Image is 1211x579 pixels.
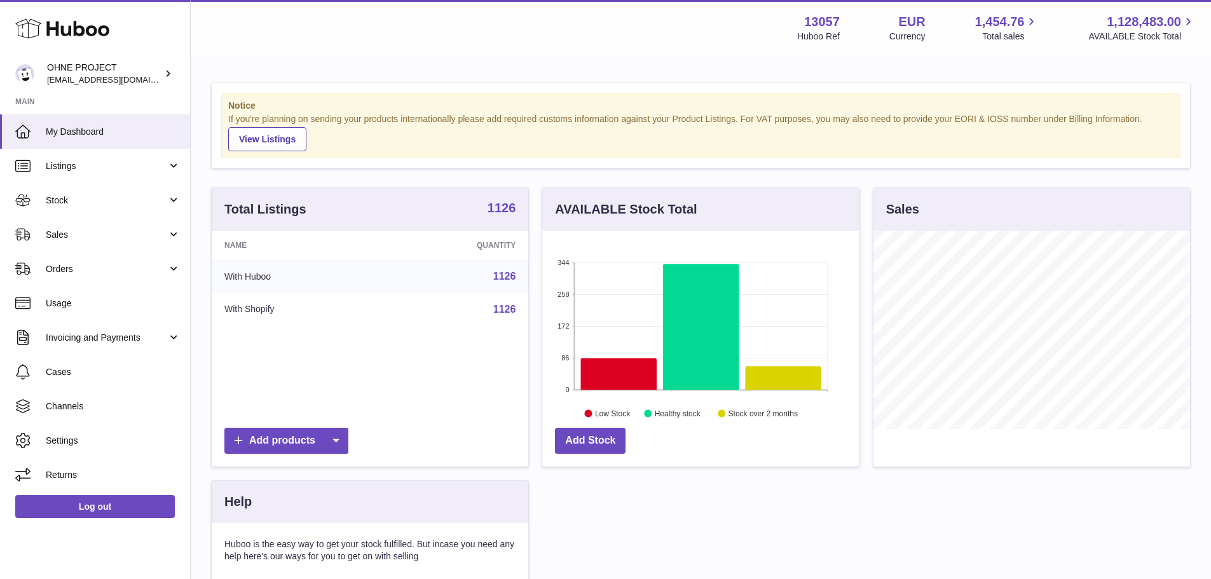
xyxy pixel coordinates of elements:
td: With Shopify [212,293,383,326]
text: Stock over 2 months [729,409,798,418]
span: Settings [46,435,181,447]
div: OHNE PROJECT [47,62,161,86]
a: 1126 [493,304,516,315]
span: Listings [46,160,167,172]
span: Sales [46,229,167,241]
a: 1,454.76 Total sales [975,13,1039,43]
div: Huboo Ref [797,31,840,43]
strong: 1126 [488,201,516,214]
a: Log out [15,495,175,518]
div: If you're planning on sending your products internationally please add required customs informati... [228,113,1173,151]
span: 1,454.76 [975,13,1025,31]
strong: 13057 [804,13,840,31]
span: Total sales [982,31,1039,43]
th: Quantity [383,231,529,260]
text: 258 [558,290,569,298]
text: 86 [562,354,570,362]
text: Low Stock [595,409,631,418]
p: Huboo is the easy way to get your stock fulfilled. But incase you need any help here's our ways f... [224,538,516,562]
span: My Dashboard [46,126,181,138]
div: Currency [889,31,926,43]
span: AVAILABLE Stock Total [1088,31,1196,43]
span: Usage [46,297,181,310]
text: 172 [558,322,569,330]
h3: Total Listings [224,201,306,218]
span: Invoicing and Payments [46,332,167,344]
span: Returns [46,469,181,481]
a: 1,128,483.00 AVAILABLE Stock Total [1088,13,1196,43]
span: Orders [46,263,167,275]
text: 344 [558,259,569,266]
h3: Sales [886,201,919,218]
strong: Notice [228,100,1173,112]
h3: Help [224,493,252,510]
strong: EUR [898,13,925,31]
text: 0 [566,386,570,393]
a: Add products [224,428,348,454]
span: Stock [46,194,167,207]
span: [EMAIL_ADDRESS][DOMAIN_NAME] [47,74,187,85]
h3: AVAILABLE Stock Total [555,201,697,218]
th: Name [212,231,383,260]
span: 1,128,483.00 [1107,13,1181,31]
span: Channels [46,400,181,412]
text: Healthy stock [655,409,701,418]
a: 1126 [493,271,516,282]
td: With Huboo [212,260,383,293]
span: Cases [46,366,181,378]
a: 1126 [488,201,516,217]
img: internalAdmin-13057@internal.huboo.com [15,64,34,83]
a: Add Stock [555,428,626,454]
a: View Listings [228,127,306,151]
